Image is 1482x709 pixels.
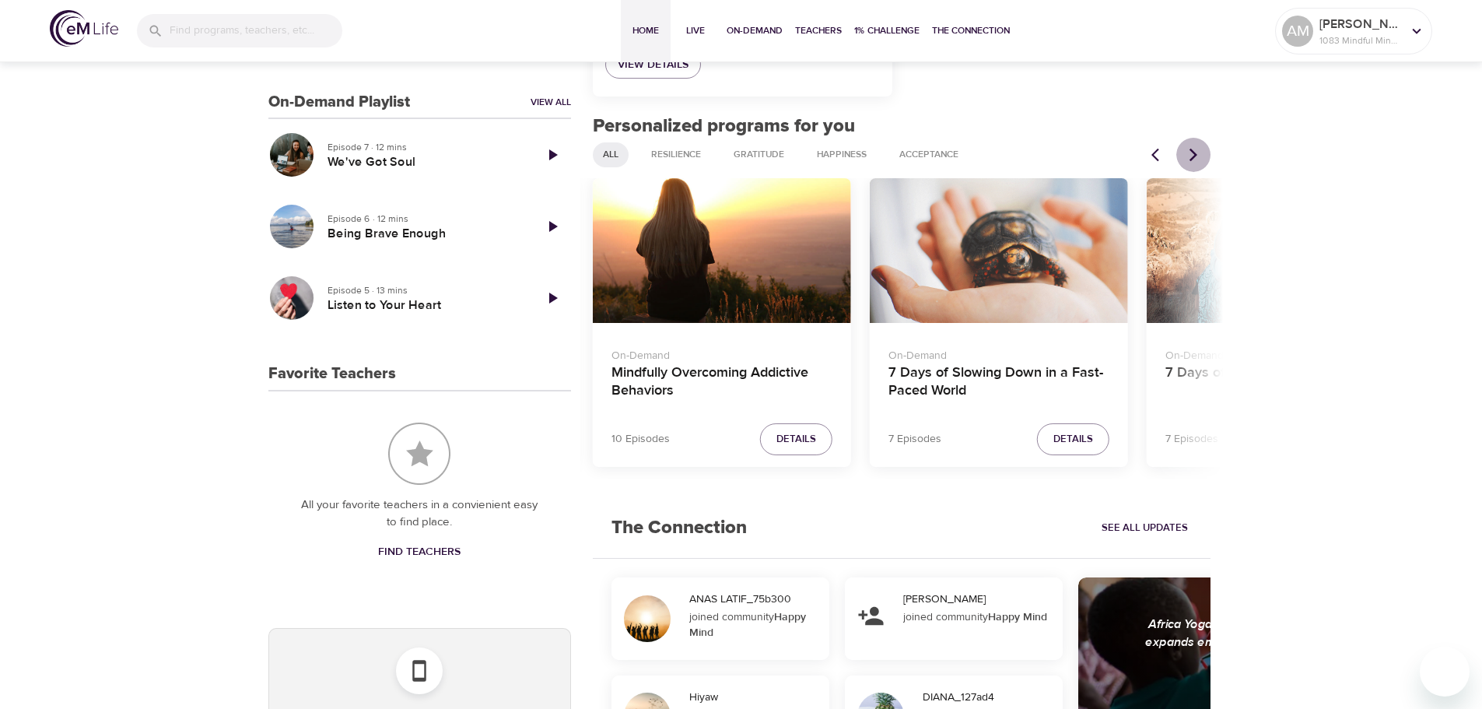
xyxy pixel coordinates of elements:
a: Play Episode [534,136,571,174]
div: Resilience [641,142,711,167]
span: Resilience [642,148,710,161]
p: 7 Episodes [888,431,941,448]
div: Acceptance [889,142,969,167]
p: Episode 6 · 12 mins [328,212,521,226]
img: Favorite Teachers [388,423,450,485]
a: Play Episode [534,279,571,317]
span: Gratitude [724,148,794,161]
h4: Mindfully Overcoming Addictive Behaviors [611,364,832,402]
div: joined community [689,609,819,641]
div: DIANA_127ad4 [923,690,1056,705]
p: 10 Episodes [611,431,670,448]
div: All [593,142,629,167]
button: 7 Days of Slowing Down in a Fast-Paced World [870,178,1128,324]
button: We've Got Soul [268,132,315,178]
p: [PERSON_NAME] [1319,15,1402,33]
span: See All Updates [1102,519,1188,537]
span: Live [677,23,714,39]
span: Teachers [795,23,842,39]
span: View Details [618,55,688,75]
h5: We've Got Soul [328,154,521,170]
div: Happiness [807,142,877,167]
a: View Details [605,51,701,79]
span: Happiness [808,148,876,161]
span: All [594,148,628,161]
a: Find Teachers [372,538,467,567]
div: [PERSON_NAME] [903,591,1056,607]
div: AM [1282,16,1313,47]
h3: On-Demand Playlist [268,93,410,111]
div: joined community [903,609,1053,625]
h2: The Connection [593,498,766,558]
strong: Happy Mind [689,610,806,640]
p: On-Demand [611,342,832,364]
span: On-Demand [727,23,783,39]
span: Details [776,430,816,448]
div: ANAS LATIF_75b300 [689,591,823,607]
span: Details [1053,430,1093,448]
span: 1% Challenge [854,23,920,39]
button: Being Brave Enough [268,203,315,250]
p: On-Demand [888,342,1109,364]
button: 7 Days of Embracing Right Now [1147,178,1405,324]
button: Previous items [1142,138,1176,172]
h5: Being Brave Enough [328,226,521,242]
span: Home [627,23,664,39]
h5: Listen to Your Heart [328,297,521,314]
h4: 7 Days of Embracing Right Now [1165,364,1386,402]
p: All your favorite teachers in a convienient easy to find place. [300,497,540,532]
img: logo [50,10,118,47]
h4: 7 Days of Slowing Down in a Fast-Paced World [888,364,1109,402]
span: Find Teachers [378,542,461,562]
p: Episode 7 · 12 mins [328,140,521,154]
button: Details [760,423,832,455]
input: Find programs, teachers, etc... [170,14,342,47]
button: Details [1037,423,1109,455]
a: Play Episode [534,208,571,245]
p: 7 Episodes [1165,431,1218,448]
a: See All Updates [1098,516,1192,540]
strong: Happy Mind [988,610,1047,624]
h2: Personalized programs for you [593,115,1211,138]
div: Gratitude [723,142,794,167]
p: Episode 5 · 13 mins [328,283,521,297]
button: Next items [1176,138,1210,172]
span: The Connection [932,23,1010,39]
p: 1083 Mindful Minutes [1319,33,1402,47]
p: On-Demand [1165,342,1386,364]
button: Listen to Your Heart [268,275,315,321]
iframe: Button to launch messaging window [1420,647,1470,697]
div: Africa Yoga Project educates, empowers, elevates and expands employability for [DEMOGRAPHIC_DATA]... [1133,616,1474,669]
h3: Favorite Teachers [268,365,396,383]
div: Hiyaw [689,690,823,705]
span: Acceptance [890,148,968,161]
a: View All [531,96,571,109]
button: Mindfully Overcoming Addictive Behaviors [593,178,851,324]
